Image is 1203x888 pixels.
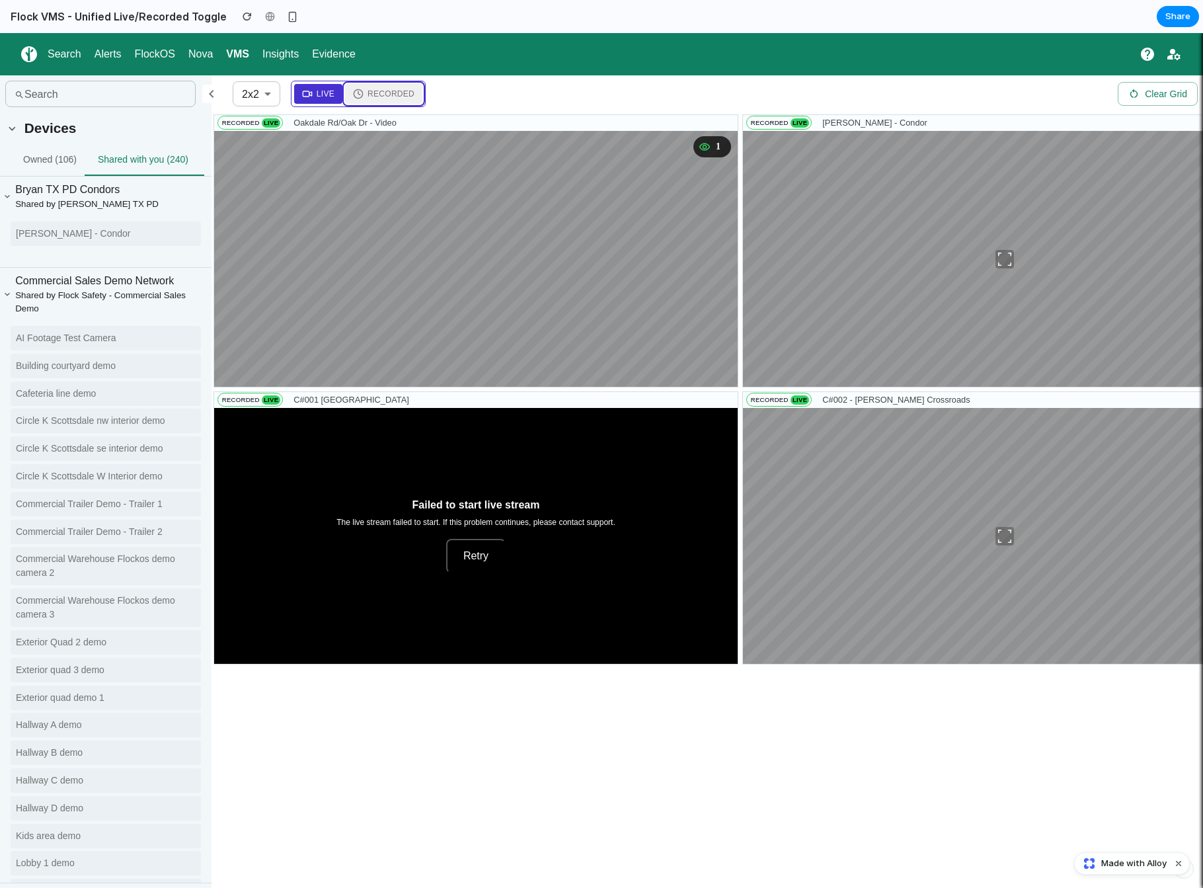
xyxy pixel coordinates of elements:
div: 1 [716,107,720,120]
span: Share [1165,10,1190,23]
li: Hallway D demo [11,763,201,787]
button: RecordedLive [217,83,284,97]
li: Commercial Trailer Demo - Trailer 2 [11,487,201,511]
span: Live [791,85,810,95]
li: Hallway B demo [11,707,201,732]
li: Patient Waiting Room 1 demo [11,846,201,870]
button: Clear Grid [1118,49,1198,73]
h6: Search [48,12,81,30]
li: Hallway A demo [11,680,201,704]
h6: Evidence [312,12,356,30]
li: Commercial Trailer Demo - Trailer 1 [11,459,201,483]
span: Live [262,362,281,372]
li: Commercial Warehouse Flockos demo camera 3 [11,555,201,594]
button: RecordedLive [746,360,812,374]
li: Exterior quad demo 1 [11,653,201,677]
p: Shared by [PERSON_NAME] TX PD [15,165,159,178]
span: Recorded [368,55,414,67]
button: Owned (106) [13,111,87,143]
img: click to pan or tilt [998,497,1011,510]
button: RecordedLive [746,83,812,97]
p: Shared by Flock Safety - Commercial Sales Demo [15,256,204,282]
h6: Insights [262,12,299,30]
div: Devices [24,85,201,105]
a: Made with Alloy [1075,857,1168,870]
img: Viewers [699,108,711,120]
h2: Flock VMS - Unified Live/Recorded Toggle [5,9,227,24]
span: Live [262,85,281,95]
li: [PERSON_NAME] - Condor [11,188,201,213]
span: Made with Alloy [1101,857,1167,870]
button: Recorded [345,51,422,71]
li: Circle K Scottsdale W Interior demo [11,431,201,456]
h3: C#001 [GEOGRAPHIC_DATA] [293,359,738,375]
h6: Nova [188,12,213,30]
span: Recorded [220,362,262,372]
img: click to pan or tilt [998,220,1011,233]
li: Exterior Quad 2 demo [11,597,201,622]
p: The live stream failed to start. If this problem continues, please contact support. [336,483,615,495]
button: Dismiss watermark [1171,856,1186,871]
button: RecordedLive [217,360,284,374]
button: Share [1157,6,1199,27]
li: Lobby 1 demo [11,818,201,842]
li: AI Footage Test Camera [11,293,201,317]
div: Bryan TX PD Condors [15,149,151,178]
div: Commercial Sales Demo Network [15,240,196,282]
div: 2x2 [233,42,280,79]
span: Live [317,55,334,67]
li: Building courtyard demo [11,321,201,345]
li: Cafeteria line demo [11,348,201,373]
h6: VMS [226,12,249,30]
span: Live [791,362,810,372]
span: Recorded [220,85,262,95]
li: Kids area demo [11,791,201,815]
h3: Oakdale Rd/Oak Dr - Video [293,82,738,98]
span: Recorded [749,362,791,372]
button: Live [294,51,342,71]
h6: FlockOS [135,12,175,30]
li: Circle K Scottsdale se interior demo [11,403,201,428]
li: Circle K Scottsdale nw interior demo [11,376,201,400]
li: Hallway C demo [11,735,201,760]
button: Shared with you (240) [87,111,199,143]
li: Exterior quad 3 demo [11,625,201,649]
h4: Failed to start live stream [412,465,540,478]
button: Retry [446,506,506,540]
li: Commercial Warehouse Flockos demo camera 2 [11,514,201,552]
h6: Alerts [95,12,122,30]
span: Recorded [749,85,791,95]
